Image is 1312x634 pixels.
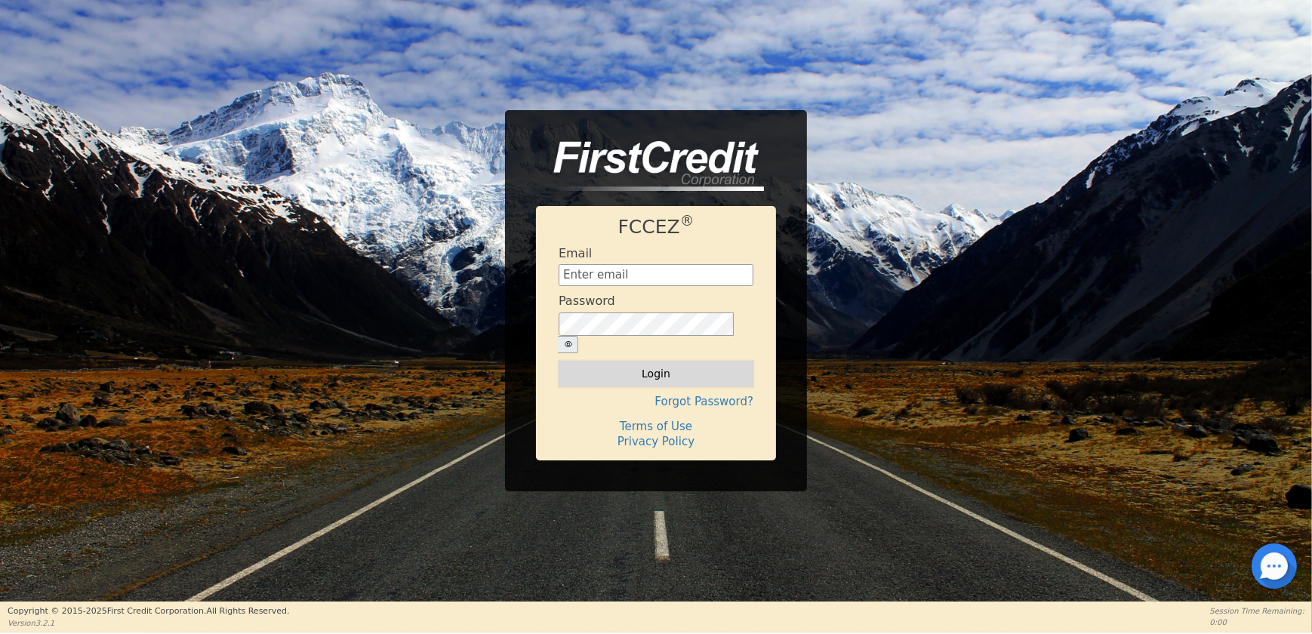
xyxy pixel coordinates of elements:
input: Enter email [559,264,753,287]
h4: Forgot Password? [559,395,753,408]
h4: Password [559,294,615,308]
input: password [559,312,734,337]
p: Copyright © 2015- 2025 First Credit Corporation. [8,605,289,618]
p: 0:00 [1210,617,1304,628]
span: All Rights Reserved. [206,606,289,616]
h4: Privacy Policy [559,435,753,448]
p: Session Time Remaining: [1210,605,1304,617]
sup: ® [680,213,694,229]
img: logo-CMu_cnol.png [536,141,764,191]
p: Version 3.2.1 [8,617,289,629]
h4: Terms of Use [559,420,753,433]
button: Login [559,361,753,386]
h4: Email [559,246,592,260]
h1: FCCEZ [559,216,753,239]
